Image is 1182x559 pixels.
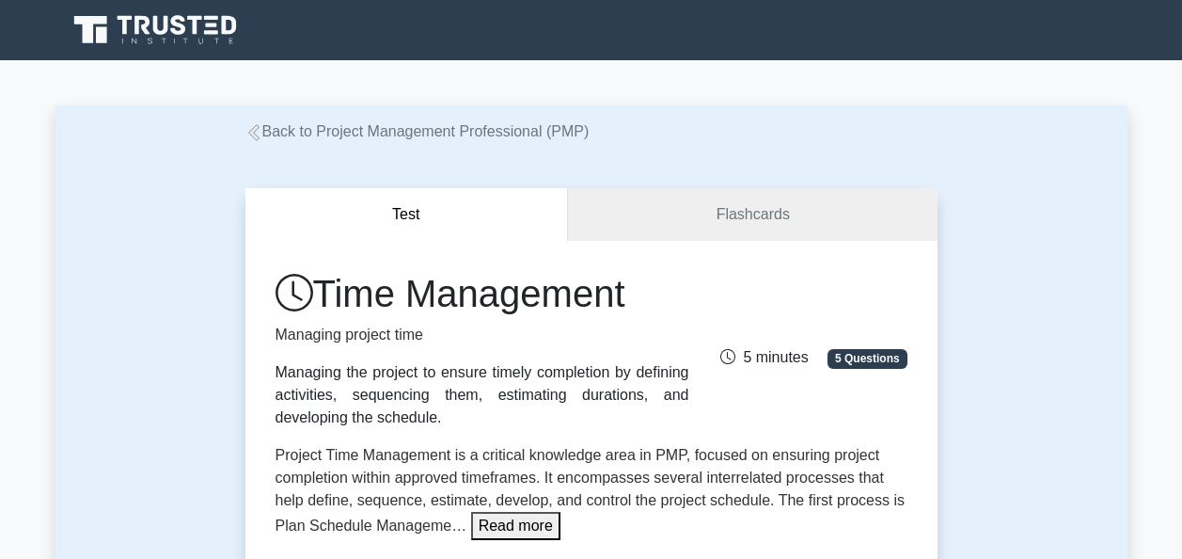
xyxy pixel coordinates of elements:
a: Flashcards [568,188,937,242]
span: 5 Questions [827,349,906,368]
span: 5 minutes [720,349,808,365]
p: Managing project time [276,324,689,346]
button: Test [245,188,569,242]
div: Managing the project to ensure timely completion by defining activities, sequencing them, estimat... [276,361,689,429]
h1: Time Management [276,271,689,316]
button: Read more [471,512,560,540]
a: Back to Project Management Professional (PMP) [245,123,590,139]
span: Project Time Management is a critical knowledge area in PMP, focused on ensuring project completi... [276,447,905,534]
